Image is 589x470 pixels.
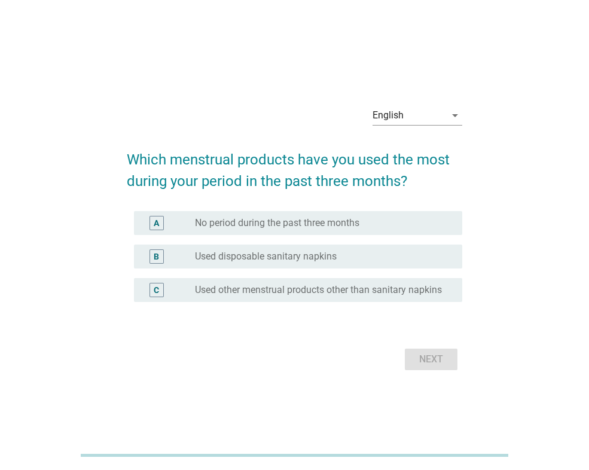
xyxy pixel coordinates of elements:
[373,110,404,121] div: English
[154,217,159,230] div: A
[195,217,359,229] label: No period during the past three months
[195,284,442,296] label: Used other menstrual products other than sanitary napkins
[195,251,337,263] label: Used disposable sanitary napkins
[154,251,159,263] div: B
[154,284,159,297] div: C
[127,137,462,192] h2: Which menstrual products have you used the most during your period in the past three months?
[448,108,462,123] i: arrow_drop_down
